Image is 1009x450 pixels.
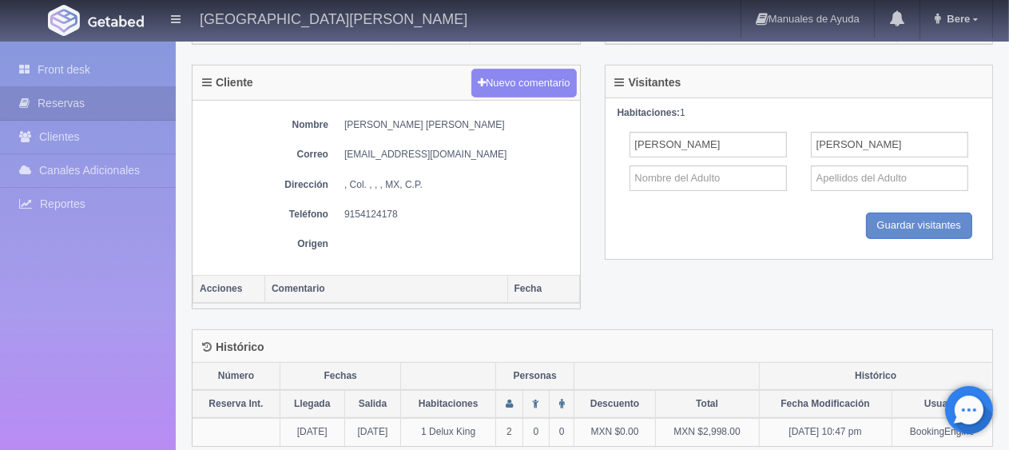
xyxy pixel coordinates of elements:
input: Guardar visitantes [866,213,973,239]
th: Fecha Modificación [759,390,892,418]
th: Llegada [280,390,344,418]
th: Reserva Int. [193,390,280,418]
span: Bere [943,13,970,25]
input: Apellidos del Adulto [811,165,968,191]
td: 2 [496,418,523,445]
dd: [EMAIL_ADDRESS][DOMAIN_NAME] [344,148,572,161]
th: Total [655,390,759,418]
td: MXN $0.00 [574,418,655,445]
strong: Habitaciones: [618,107,681,118]
th: Acciones [193,275,265,303]
th: Personas [496,363,574,390]
h4: Histórico [202,341,264,353]
td: BookingEngine [892,418,992,445]
dt: Nombre [201,118,328,132]
input: Nombre del Adulto [630,165,787,191]
td: [DATE] 10:47 pm [759,418,892,445]
dt: Origen [201,237,328,251]
th: Fecha [507,275,579,303]
dt: Correo [201,148,328,161]
th: Comentario [265,275,508,303]
td: [DATE] [344,418,401,445]
input: Nombre del Adulto [630,132,787,157]
h4: Visitantes [615,77,681,89]
dd: , Col. , , , MX, C.P. [344,178,572,192]
dt: Dirección [201,178,328,192]
th: Salida [344,390,401,418]
td: 0 [522,418,550,445]
dt: Teléfono [201,208,328,221]
dd: [PERSON_NAME] [PERSON_NAME] [344,118,572,132]
div: 1 [618,106,981,120]
dd: 9154124178 [344,208,572,221]
th: Número [193,363,280,390]
td: 0 [550,418,574,445]
td: MXN $2,998.00 [655,418,759,445]
td: 1 Delux King [401,418,496,445]
th: Descuento [574,390,655,418]
button: Nuevo comentario [471,69,577,98]
img: Getabed [88,15,144,27]
th: Fechas [280,363,401,390]
th: Usuario [892,390,992,418]
td: [DATE] [280,418,344,445]
th: Histórico [759,363,992,390]
input: Apellidos del Adulto [811,132,968,157]
img: Getabed [48,5,80,36]
h4: Cliente [202,77,253,89]
th: Habitaciones [401,390,496,418]
h4: [GEOGRAPHIC_DATA][PERSON_NAME] [200,8,467,28]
